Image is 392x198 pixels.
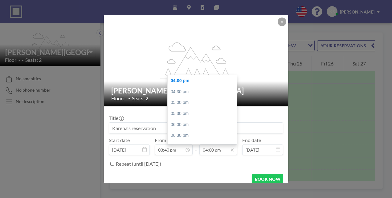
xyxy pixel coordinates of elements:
[168,86,240,97] div: 04:30 pm
[155,137,166,143] label: From
[111,86,281,95] h2: [PERSON_NAME][GEOGRAPHIC_DATA]
[168,108,240,119] div: 05:30 pm
[109,137,130,143] label: Start date
[168,75,240,86] div: 04:00 pm
[168,97,240,108] div: 05:00 pm
[111,95,127,101] span: Floor: -
[242,137,261,143] label: End date
[109,115,123,121] label: Title
[132,95,148,101] span: Seats: 2
[168,141,240,152] div: 07:00 pm
[109,123,283,133] input: Karena's reservation
[128,96,130,101] span: •
[168,130,240,141] div: 06:30 pm
[252,174,283,184] button: BOOK NOW
[168,119,240,130] div: 06:00 pm
[195,139,197,153] span: -
[116,161,161,167] label: Repeat (until [DATE])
